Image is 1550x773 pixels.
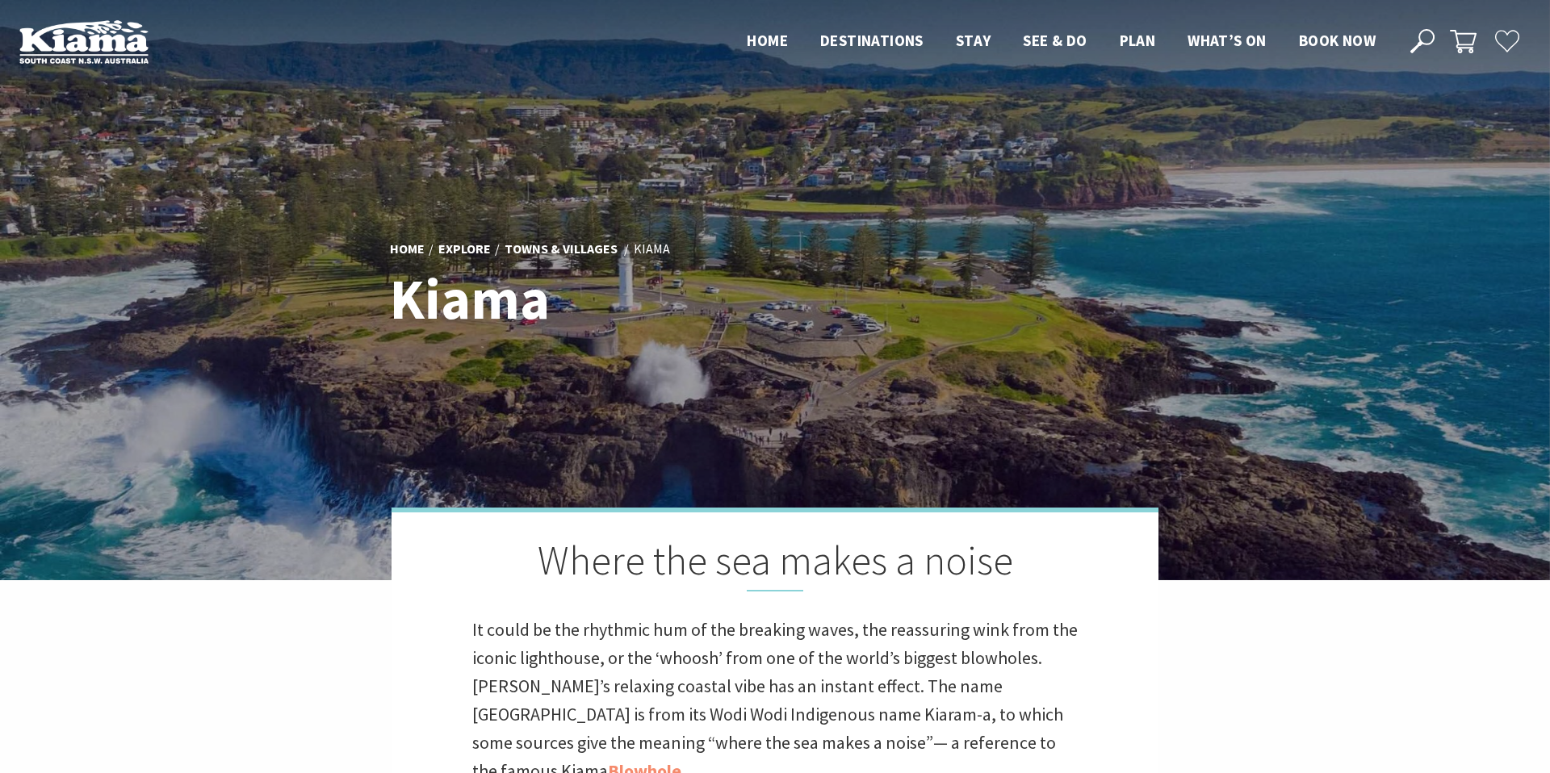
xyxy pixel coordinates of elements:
a: Explore [438,240,491,258]
img: Kiama Logo [19,19,149,64]
span: What’s On [1188,31,1267,50]
h2: Where the sea makes a noise [472,537,1078,591]
nav: Main Menu [731,28,1392,55]
span: Plan [1120,31,1156,50]
li: Kiama [634,239,670,260]
span: Book now [1299,31,1376,50]
h1: Kiama [390,268,846,330]
span: Home [747,31,788,50]
a: Towns & Villages [505,240,618,258]
span: See & Do [1023,31,1087,50]
span: Destinations [820,31,924,50]
span: Stay [956,31,991,50]
a: Home [390,240,425,258]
